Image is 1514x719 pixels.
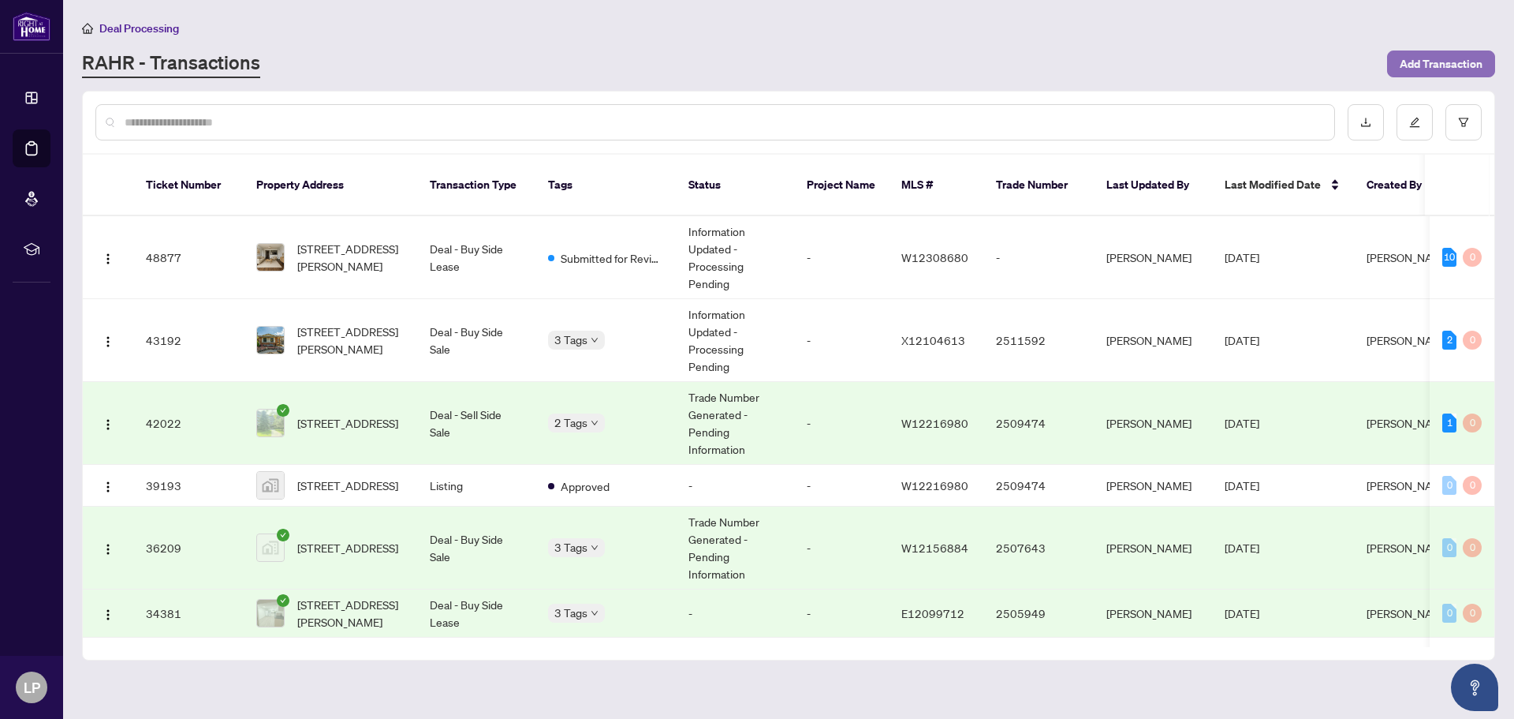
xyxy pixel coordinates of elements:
[133,216,244,299] td: 48877
[1367,541,1452,555] span: [PERSON_NAME]
[13,12,50,41] img: logo
[794,382,889,465] td: -
[1225,541,1259,555] span: [DATE]
[102,543,114,556] img: Logo
[1367,416,1452,430] span: [PERSON_NAME]
[901,541,968,555] span: W12156884
[901,606,964,620] span: E12099712
[417,216,535,299] td: Deal - Buy Side Lease
[297,240,405,275] span: [STREET_ADDRESS][PERSON_NAME]
[983,507,1094,590] td: 2507643
[1442,414,1456,433] div: 1
[417,299,535,382] td: Deal - Buy Side Sale
[257,327,284,354] img: thumbnail-img
[1348,104,1384,140] button: download
[95,601,121,626] button: Logo
[133,155,244,216] th: Ticket Number
[561,249,663,267] span: Submitted for Review
[133,299,244,382] td: 43192
[24,676,40,698] span: LP
[277,404,289,417] span: check-circle
[257,472,284,499] img: thumbnail-img
[1360,117,1371,128] span: download
[1442,331,1456,350] div: 2
[676,507,794,590] td: Trade Number Generated - Pending Information
[1094,382,1212,465] td: [PERSON_NAME]
[1225,176,1321,193] span: Last Modified Date
[417,382,535,465] td: Deal - Sell Side Sale
[554,538,587,556] span: 3 Tags
[1463,331,1482,350] div: 0
[794,216,889,299] td: -
[983,465,1094,507] td: 2509474
[676,216,794,299] td: Information Updated - Processing Pending
[1442,248,1456,267] div: 10
[102,609,114,621] img: Logo
[133,382,244,465] td: 42022
[1458,117,1469,128] span: filter
[1094,155,1212,216] th: Last Updated By
[95,473,121,498] button: Logo
[297,539,398,556] span: [STREET_ADDRESS]
[1225,478,1259,492] span: [DATE]
[95,535,121,560] button: Logo
[257,534,284,561] img: thumbnail-img
[676,382,794,465] td: Trade Number Generated - Pending Information
[676,590,794,638] td: -
[535,155,676,216] th: Tags
[277,594,289,607] span: check-circle
[417,465,535,507] td: Listing
[133,465,244,507] td: 39193
[794,507,889,590] td: -
[983,590,1094,638] td: 2505949
[1463,604,1482,623] div: 0
[1094,590,1212,638] td: [PERSON_NAME]
[1397,104,1433,140] button: edit
[1463,248,1482,267] div: 0
[1225,250,1259,264] span: [DATE]
[1442,538,1456,557] div: 0
[901,250,968,264] span: W12308680
[95,245,121,270] button: Logo
[133,590,244,638] td: 34381
[1367,478,1452,492] span: [PERSON_NAME]
[1442,476,1456,495] div: 0
[95,328,121,353] button: Logo
[1367,333,1452,347] span: [PERSON_NAME]
[591,419,599,427] span: down
[1225,333,1259,347] span: [DATE]
[889,155,983,216] th: MLS #
[794,590,889,638] td: -
[901,478,968,492] span: W12216980
[1094,507,1212,590] td: [PERSON_NAME]
[1094,465,1212,507] td: [PERSON_NAME]
[1212,155,1354,216] th: Last Modified Date
[297,323,405,358] span: [STREET_ADDRESS][PERSON_NAME]
[417,507,535,590] td: Deal - Buy Side Sale
[257,600,284,627] img: thumbnail-img
[901,333,965,347] span: X12104613
[99,21,179,36] span: Deal Processing
[95,410,121,436] button: Logo
[102,253,114,265] img: Logo
[297,414,398,432] span: [STREET_ADDRESS]
[297,477,398,494] span: [STREET_ADDRESS]
[794,299,889,382] td: -
[561,477,610,495] span: Approved
[554,331,587,349] span: 3 Tags
[794,155,889,216] th: Project Name
[983,155,1094,216] th: Trade Number
[1225,416,1259,430] span: [DATE]
[1451,664,1498,711] button: Open asap
[102,335,114,348] img: Logo
[1387,51,1495,77] button: Add Transaction
[257,244,284,271] img: thumbnail-img
[1463,538,1482,557] div: 0
[133,507,244,590] td: 36209
[676,465,794,507] td: -
[1445,104,1482,140] button: filter
[676,299,794,382] td: Information Updated - Processing Pending
[1367,606,1452,620] span: [PERSON_NAME]
[244,155,417,216] th: Property Address
[1463,414,1482,433] div: 0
